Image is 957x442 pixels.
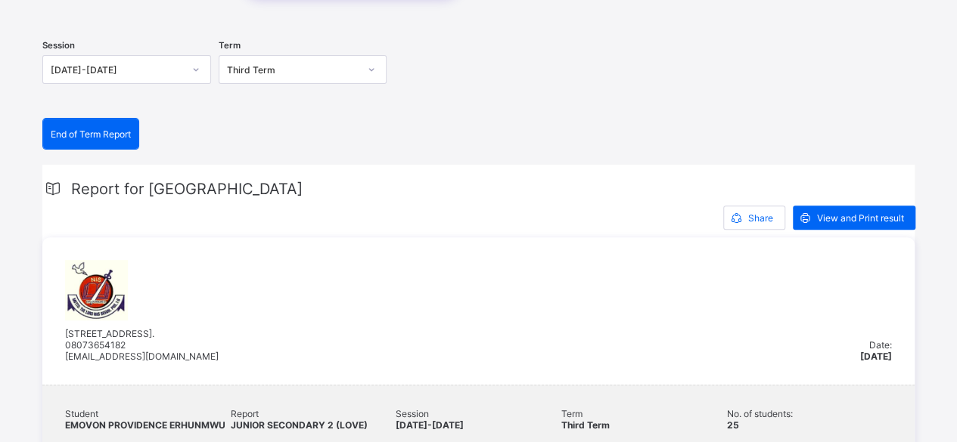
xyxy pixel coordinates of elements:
[396,419,464,431] span: [DATE]-[DATE]
[219,40,241,51] span: Term
[227,64,359,76] div: Third Term
[869,339,892,351] span: Date:
[65,419,225,431] span: EMOVON PROVIDENCE ERHUNMWU
[561,408,727,419] span: Term
[71,180,303,198] span: Report for [GEOGRAPHIC_DATA]
[748,212,773,224] span: Share
[561,419,610,431] span: Third Term
[65,328,219,362] span: [STREET_ADDRESS]. 08073654182 [EMAIL_ADDRESS][DOMAIN_NAME]
[65,260,128,320] img: nehemiah.png
[860,351,892,362] span: [DATE]
[817,212,904,224] span: View and Print result
[51,128,131,140] span: End of Term Report
[65,408,231,419] span: Student
[231,408,396,419] span: Report
[396,408,561,419] span: Session
[51,64,183,76] div: [DATE]-[DATE]
[42,40,75,51] span: Session
[726,408,892,419] span: No. of students:
[726,419,738,431] span: 25
[231,419,368,431] span: JUNIOR SECONDARY 2 (LOVE)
